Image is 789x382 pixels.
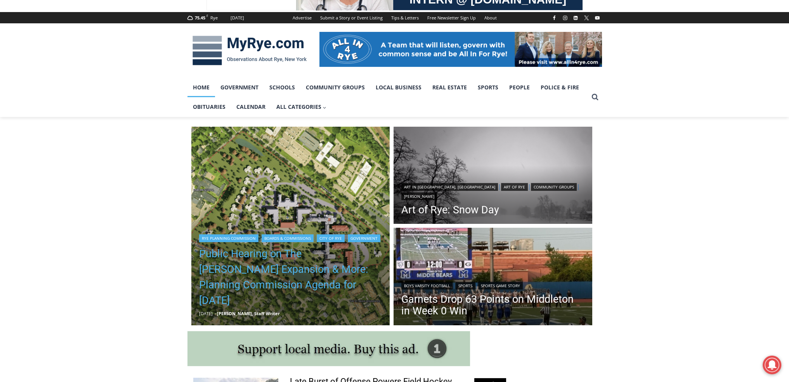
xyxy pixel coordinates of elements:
[319,32,602,67] img: All in for Rye
[593,13,602,23] a: YouTube
[582,13,591,23] a: X
[427,78,472,97] a: Real Estate
[550,13,559,23] a: Facebook
[215,78,264,97] a: Government
[199,234,258,242] a: Rye Planning Commission
[300,78,370,97] a: Community Groups
[288,12,316,23] a: Advertise
[187,78,588,117] nav: Primary Navigation
[348,234,380,242] a: Government
[203,77,360,95] span: Intern @ [DOMAIN_NAME]
[187,78,215,97] a: Home
[187,75,376,97] a: Intern @ [DOMAIN_NAME]
[264,78,300,97] a: Schools
[0,78,78,97] a: Open Tues. - Sun. [PHONE_NUMBER]
[191,127,390,326] img: (PHOTO: Illustrative plan of The Osborn's proposed site plan from the July 105h public hearing. T...
[80,49,114,93] div: "clearly one of the favorites in the [GEOGRAPHIC_DATA] neighborhood"
[187,97,231,117] a: Obituaries
[478,282,523,290] a: Sports Game Story
[187,331,470,366] img: support local media, buy this ad
[199,246,382,308] a: Public Hearing on The [PERSON_NAME] Expansion & More: Planning Commission Agenda for [DATE]
[588,90,602,104] button: View Search Form
[195,15,205,21] span: 75.45
[316,12,387,23] a: Submit a Story or Event Listing
[231,14,244,21] div: [DATE]
[480,12,501,23] a: About
[210,14,218,21] div: Rye
[217,310,280,316] a: [PERSON_NAME], Staff Writer
[394,127,592,226] img: (PHOTO: Snow Day. Children run through the snowy landscape in search of fun. By Stacey Massey, au...
[472,78,504,97] a: Sports
[571,13,580,23] a: Linkedin
[560,13,570,23] a: Instagram
[401,280,584,290] div: | |
[262,234,314,242] a: Boards & Commissions
[206,14,208,18] span: F
[370,78,427,97] a: Local Business
[401,204,584,216] a: Art of Rye: Snow Day
[401,282,453,290] a: Boys Varsity Football
[401,181,584,200] div: | | |
[423,12,480,23] a: Free Newsletter Sign Up
[271,97,332,117] button: Child menu of All Categories
[196,0,367,75] div: "The first chef I interviewed talked about coming to [GEOGRAPHIC_DATA] from [GEOGRAPHIC_DATA] in ...
[317,234,345,242] a: City of Rye
[401,192,437,200] a: [PERSON_NAME]
[387,12,423,23] a: Tips & Letters
[401,293,584,317] a: Garnets Drop 63 Points on Middleton in Week 0 Win
[231,97,271,117] a: Calendar
[199,310,213,316] time: [DATE]
[535,78,584,97] a: Police & Fire
[456,282,475,290] a: Sports
[187,30,312,71] img: MyRye.com
[401,183,498,191] a: Art in [GEOGRAPHIC_DATA], [GEOGRAPHIC_DATA]
[394,228,592,327] a: Read More Garnets Drop 63 Points on Middleton in Week 0 Win
[394,228,592,327] img: (PHOTO: Rye and Middletown walking to midfield before their Week 0 game on Friday, September 5, 2...
[394,127,592,226] a: Read More Art of Rye: Snow Day
[2,80,76,110] span: Open Tues. - Sun. [PHONE_NUMBER]
[531,183,577,191] a: Community Groups
[199,233,382,242] div: | | |
[288,12,501,23] nav: Secondary Navigation
[501,183,528,191] a: Art of Rye
[215,310,217,316] span: –
[191,127,390,326] a: Read More Public Hearing on The Osborn Expansion & More: Planning Commission Agenda for Tuesday, ...
[504,78,535,97] a: People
